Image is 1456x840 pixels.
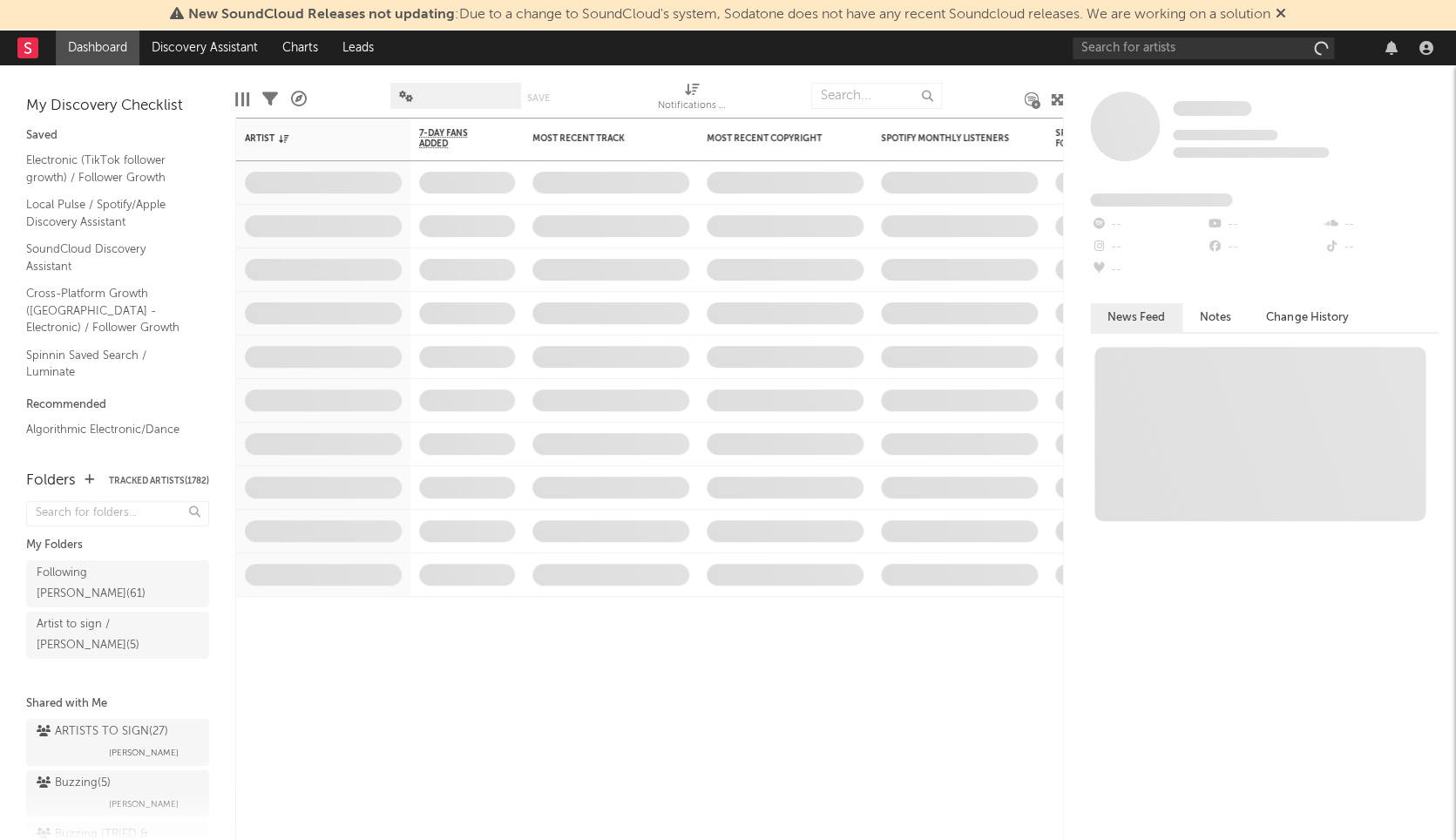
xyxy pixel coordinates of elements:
[26,125,209,146] div: Saved
[109,794,179,815] span: [PERSON_NAME]
[1090,303,1182,332] button: News Feed
[1182,303,1249,332] button: Notes
[881,133,1012,144] div: Spotify Monthly Listeners
[109,477,209,485] button: Tracked Artists(1782)
[37,614,159,656] div: Artist to sign / [PERSON_NAME] ( 5 )
[330,30,386,65] a: Leads
[532,133,663,144] div: Most Recent Track
[37,773,111,794] div: Buzzing ( 5 )
[658,74,728,125] div: Notifications (Artist)
[1173,147,1329,158] span: 0 fans last week
[37,563,159,605] div: Following [PERSON_NAME] ( 61 )
[1206,213,1322,236] div: --
[26,560,209,607] a: Following [PERSON_NAME](61)
[1090,193,1232,207] span: Fans Added by Platform
[1090,213,1206,236] div: --
[139,30,270,65] a: Discovery Assistant
[26,612,209,659] a: Artist to sign / [PERSON_NAME](5)
[270,30,330,65] a: Charts
[1055,128,1116,149] div: Spotify Followers
[37,721,168,742] div: ARTISTS TO SIGN ( 27 )
[109,742,179,763] span: [PERSON_NAME]
[1173,130,1277,140] span: Tracking Since: [DATE]
[1090,236,1206,259] div: --
[658,96,728,117] div: Notifications (Artist)
[291,74,307,125] div: A&R Pipeline
[26,395,209,416] div: Recommended
[26,151,192,186] a: Electronic (TikTok follower growth) / Follower Growth
[26,420,192,456] a: Algorithmic Electronic/Dance A&R List
[26,96,209,117] div: My Discovery Checklist
[26,501,209,526] input: Search for folders...
[1173,100,1251,118] a: Some Artist
[235,74,249,125] div: Edit Columns
[1206,236,1322,259] div: --
[26,284,192,337] a: Cross-Platform Growth ([GEOGRAPHIC_DATA] - Electronic) / Follower Growth
[527,93,550,103] button: Save
[1323,236,1439,259] div: --
[188,8,1270,22] span: : Due to a change to SoundCloud's system, Sodatone does not have any recent Soundcloud releases. ...
[26,195,192,231] a: Local Pulse / Spotify/Apple Discovery Assistant
[245,133,376,144] div: Artist
[1090,259,1206,281] div: --
[26,770,209,817] a: Buzzing(5)[PERSON_NAME]
[707,133,837,144] div: Most Recent Copyright
[1323,213,1439,236] div: --
[188,8,455,22] span: New SoundCloud Releases not updating
[26,471,76,491] div: Folders
[811,83,942,109] input: Search...
[56,30,139,65] a: Dashboard
[1173,101,1251,116] span: Some Artist
[26,346,192,382] a: Spinnin Saved Search / Luminate
[26,694,209,715] div: Shared with Me
[262,74,278,125] div: Filters
[26,535,209,556] div: My Folders
[26,240,192,275] a: SoundCloud Discovery Assistant
[26,719,209,766] a: ARTISTS TO SIGN(27)[PERSON_NAME]
[1249,303,1365,332] button: Change History
[1276,8,1286,22] span: Dismiss
[1073,37,1334,59] input: Search for artists
[419,128,489,149] span: 7-Day Fans Added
